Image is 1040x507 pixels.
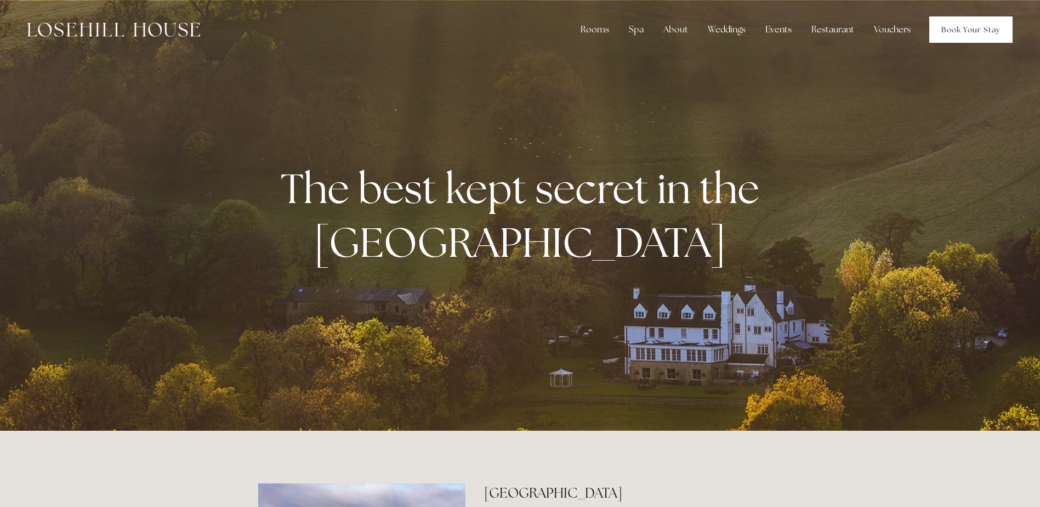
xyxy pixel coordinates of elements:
[699,19,754,41] div: Weddings
[27,22,200,37] img: Losehill House
[484,483,782,503] h2: [GEOGRAPHIC_DATA]
[572,19,618,41] div: Rooms
[757,19,800,41] div: Events
[620,19,652,41] div: Spa
[655,19,697,41] div: About
[929,16,1013,43] a: Book Your Stay
[865,19,919,41] a: Vouchers
[803,19,863,41] div: Restaurant
[281,161,768,269] strong: The best kept secret in the [GEOGRAPHIC_DATA]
